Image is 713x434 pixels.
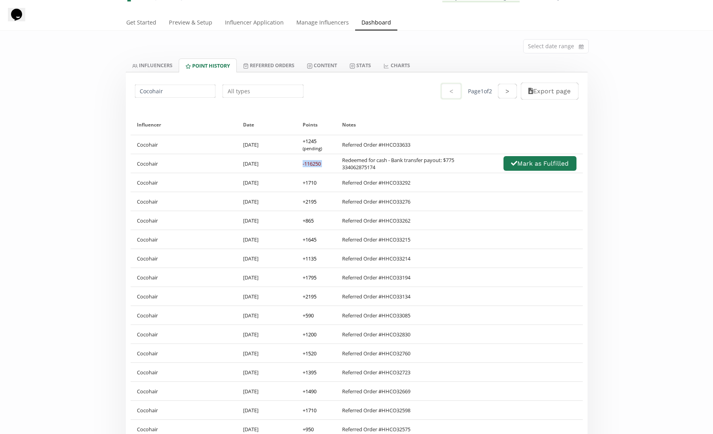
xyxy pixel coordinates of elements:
div: [DATE] [237,173,296,192]
div: Cocohair [131,192,237,211]
a: Point HISTORY [179,58,237,72]
div: + 2195 [303,293,316,300]
div: Page 1 of 2 [468,87,492,95]
div: -116250 [303,160,321,167]
div: [DATE] [237,249,296,268]
div: + 1490 [303,388,316,395]
div: [DATE] [237,211,296,230]
div: Referred Order #HHCO33134 [342,293,410,300]
a: Referred Orders [237,58,301,72]
div: Referred Order #HHCO32598 [342,407,410,414]
div: Referred Order #HHCO33214 [342,255,410,262]
div: Redeemed for cash - Bank transfer payout: $775 334062875174 [342,157,454,171]
div: + 1135 [303,255,316,262]
small: (pending) [303,145,322,151]
div: Referred Order #HHCO32669 [342,388,410,395]
button: > [498,84,517,98]
div: Date [243,115,290,135]
button: < [440,83,462,100]
div: Referred Order #HHCO32723 [342,369,410,376]
div: [DATE] [237,268,296,287]
div: Notes [342,115,576,135]
div: Cocohair [131,249,237,268]
a: Influencer Application [219,15,290,31]
div: Referred Order #HHCO33292 [342,179,410,186]
svg: calendar [579,43,584,51]
div: Referred Order #HHCO33085 [342,312,410,319]
div: + 1645 [303,236,316,243]
div: [DATE] [237,287,296,306]
div: + 1520 [303,350,316,357]
a: Content [301,58,343,72]
div: Cocohair [131,268,237,287]
button: Export page [521,83,578,100]
div: [DATE] [237,135,296,154]
div: Cocohair [131,344,237,362]
div: Referred Order #HHCO33633 [342,141,410,148]
div: Cocohair [131,211,237,230]
div: [DATE] [237,154,296,173]
div: [DATE] [237,192,296,211]
input: All influencers [134,83,217,99]
div: Referred Order #HHCO32760 [342,350,410,357]
div: + 1710 [303,179,316,186]
div: Referred Order #HHCO32575 [342,426,410,433]
a: Stats [343,58,377,72]
div: + 590 [303,312,314,319]
div: Points [303,115,329,135]
div: [DATE] [237,344,296,362]
div: [DATE] [237,306,296,325]
div: [DATE] [237,401,296,419]
input: All types [221,83,305,99]
div: Cocohair [131,325,237,343]
div: Referred Order #HHCO33194 [342,274,410,281]
div: [DATE] [237,230,296,249]
div: Cocohair [131,135,237,154]
a: CHARTS [377,58,416,72]
div: Cocohair [131,401,237,419]
div: + 2195 [303,198,316,205]
div: Referred Order #HHCO33215 [342,236,410,243]
div: [DATE] [237,382,296,400]
button: Mark as Fulfilled [503,156,576,171]
a: INFLUENCERS [126,58,179,72]
div: Referred Order #HHCO33276 [342,198,410,205]
div: + 1395 [303,369,316,376]
div: Referred Order #HHCO33262 [342,217,410,224]
div: + 1795 [303,274,316,281]
div: Cocohair [131,173,237,192]
div: Cocohair [131,230,237,249]
div: Cocohair [131,287,237,306]
div: + 1200 [303,331,316,338]
div: + 950 [303,426,314,433]
div: + 1245 [303,138,329,152]
iframe: chat widget [8,8,33,32]
div: Cocohair [131,154,237,173]
a: Get Started [120,15,163,31]
a: Dashboard [355,15,397,31]
a: Manage Influencers [290,15,355,31]
div: [DATE] [237,325,296,343]
div: + 865 [303,217,314,224]
div: Cocohair [131,306,237,325]
div: Referred Order #HHCO32830 [342,331,410,338]
a: Preview & Setup [163,15,219,31]
div: Influencer [137,115,231,135]
div: Cocohair [131,382,237,400]
div: [DATE] [237,363,296,381]
div: + 1710 [303,407,316,414]
div: Cocohair [131,363,237,381]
